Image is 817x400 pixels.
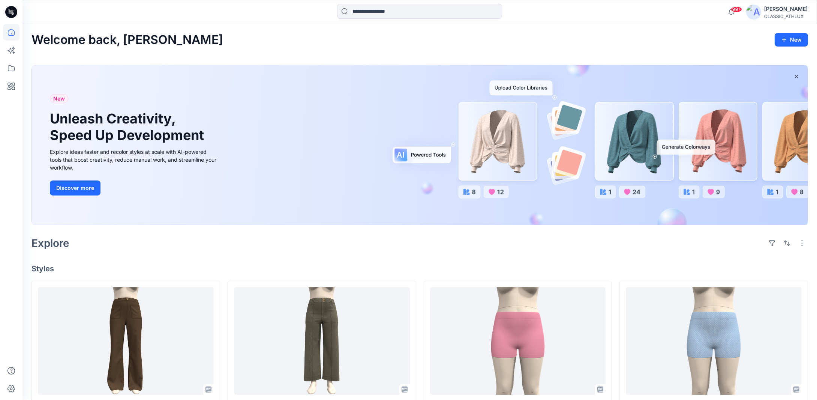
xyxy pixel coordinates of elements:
h2: Welcome back, [PERSON_NAME] [31,33,223,47]
div: Explore ideas faster and recolor styles at scale with AI-powered tools that boost creativity, red... [50,148,219,171]
span: New [53,94,65,103]
img: avatar [746,5,761,20]
button: New [775,33,808,47]
a: CF26127_ADM_B3 HR Patch Pocket Bootcut Pants [38,287,214,395]
h4: Styles [31,264,808,273]
div: CLASSIC_ATHLUX [764,14,808,19]
a: CF26126_ADM_B2 Seamed HW Cropped Wide Leg Pant [234,287,410,395]
a: CF26087_ADM_NoBo Shorty Short x [626,287,802,395]
button: Discover more [50,180,100,195]
h2: Explore [31,237,69,249]
span: 99+ [731,6,742,12]
a: CF26135_ADM_NoBo Shorty Short with Rib WB [430,287,606,395]
a: Discover more [50,180,219,195]
div: [PERSON_NAME] [764,5,808,14]
h1: Unleash Creativity, Speed Up Development [50,111,207,143]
